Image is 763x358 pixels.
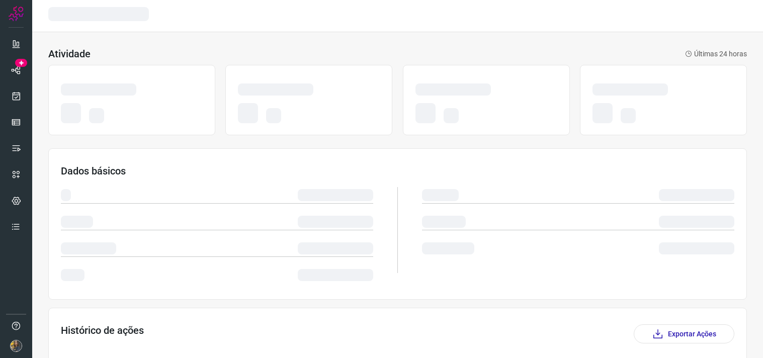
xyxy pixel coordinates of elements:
[48,48,91,60] h3: Atividade
[10,340,22,352] img: 7a73bbd33957484e769acd1c40d0590e.JPG
[685,49,747,59] p: Últimas 24 horas
[9,6,24,21] img: Logo
[634,324,734,343] button: Exportar Ações
[61,324,144,343] h3: Histórico de ações
[61,165,734,177] h3: Dados básicos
